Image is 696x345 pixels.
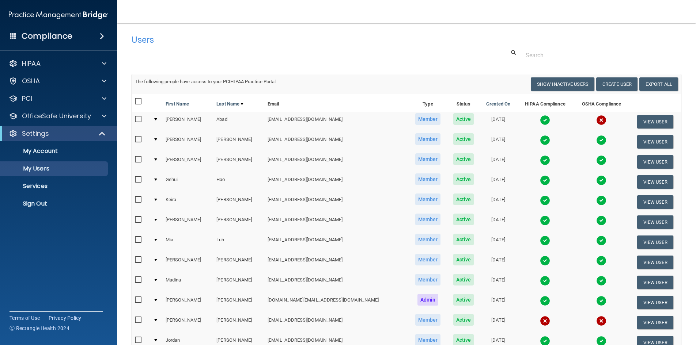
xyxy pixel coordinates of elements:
[453,133,474,145] span: Active
[637,215,673,229] button: View User
[453,294,474,306] span: Active
[213,272,265,292] td: [PERSON_NAME]
[9,94,106,103] a: PCI
[213,172,265,192] td: Hao
[132,35,448,45] h4: Users
[637,155,673,169] button: View User
[163,192,214,212] td: Keira
[637,316,673,329] button: View User
[540,276,550,286] img: tick.e7d51cea.svg
[453,234,474,245] span: Active
[213,252,265,272] td: [PERSON_NAME]
[415,314,441,326] span: Member
[531,77,594,91] button: Show Inactive Users
[265,232,409,252] td: [EMAIL_ADDRESS][DOMAIN_NAME]
[637,235,673,249] button: View User
[540,215,550,226] img: tick.e7d51cea.svg
[9,8,108,22] img: PMB logo
[5,200,105,207] p: Sign Out
[596,296,606,306] img: tick.e7d51cea.svg
[540,115,550,125] img: tick.e7d51cea.svg
[574,94,629,112] th: OSHA Compliance
[517,94,574,112] th: HIPAA Compliance
[637,135,673,149] button: View User
[415,234,441,245] span: Member
[540,316,550,326] img: cross.ca9f0e7f.svg
[596,135,606,145] img: tick.e7d51cea.svg
[453,214,474,225] span: Active
[486,100,510,108] a: Created On
[596,195,606,206] img: tick.e7d51cea.svg
[213,192,265,212] td: [PERSON_NAME]
[637,296,673,309] button: View User
[10,325,69,332] span: Ⓒ Rectangle Health 2024
[639,77,678,91] a: Export All
[447,94,480,112] th: Status
[415,153,441,165] span: Member
[480,112,517,132] td: [DATE]
[540,135,550,145] img: tick.e7d51cea.svg
[415,254,441,265] span: Member
[596,175,606,185] img: tick.e7d51cea.svg
[163,132,214,152] td: [PERSON_NAME]
[415,113,441,125] span: Member
[596,115,606,125] img: cross.ca9f0e7f.svg
[213,313,265,333] td: [PERSON_NAME]
[453,314,474,326] span: Active
[22,129,49,138] p: Settings
[637,276,673,289] button: View User
[453,193,474,205] span: Active
[453,254,474,265] span: Active
[265,212,409,232] td: [EMAIL_ADDRESS][DOMAIN_NAME]
[526,49,676,62] input: Search
[415,173,441,185] span: Member
[5,165,105,172] p: My Users
[22,77,40,85] p: OSHA
[166,100,189,108] a: First Name
[10,314,40,322] a: Terms of Use
[9,77,106,85] a: OSHA
[265,112,409,132] td: [EMAIL_ADDRESS][DOMAIN_NAME]
[265,132,409,152] td: [EMAIL_ADDRESS][DOMAIN_NAME]
[216,100,243,108] a: Last Name
[540,175,550,185] img: tick.e7d51cea.svg
[5,183,105,190] p: Services
[163,252,214,272] td: [PERSON_NAME]
[9,129,106,138] a: Settings
[596,276,606,286] img: tick.e7d51cea.svg
[480,313,517,333] td: [DATE]
[596,215,606,226] img: tick.e7d51cea.svg
[596,235,606,246] img: tick.e7d51cea.svg
[415,193,441,205] span: Member
[265,152,409,172] td: [EMAIL_ADDRESS][DOMAIN_NAME]
[265,192,409,212] td: [EMAIL_ADDRESS][DOMAIN_NAME]
[22,59,41,68] p: HIPAA
[453,274,474,285] span: Active
[135,79,276,84] span: The following people have access to your PCIHIPAA Practice Portal
[480,192,517,212] td: [DATE]
[265,272,409,292] td: [EMAIL_ADDRESS][DOMAIN_NAME]
[22,31,72,41] h4: Compliance
[540,195,550,206] img: tick.e7d51cea.svg
[213,132,265,152] td: [PERSON_NAME]
[265,252,409,272] td: [EMAIL_ADDRESS][DOMAIN_NAME]
[213,292,265,313] td: [PERSON_NAME]
[415,133,441,145] span: Member
[540,235,550,246] img: tick.e7d51cea.svg
[453,173,474,185] span: Active
[480,212,517,232] td: [DATE]
[480,132,517,152] td: [DATE]
[163,292,214,313] td: [PERSON_NAME]
[540,155,550,165] img: tick.e7d51cea.svg
[22,112,91,120] p: OfficeSafe University
[453,113,474,125] span: Active
[409,94,447,112] th: Type
[265,313,409,333] td: [EMAIL_ADDRESS][DOMAIN_NAME]
[163,232,214,252] td: Mia
[596,316,606,326] img: cross.ca9f0e7f.svg
[453,153,474,165] span: Active
[480,152,517,172] td: [DATE]
[480,232,517,252] td: [DATE]
[22,94,32,103] p: PCI
[49,314,82,322] a: Privacy Policy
